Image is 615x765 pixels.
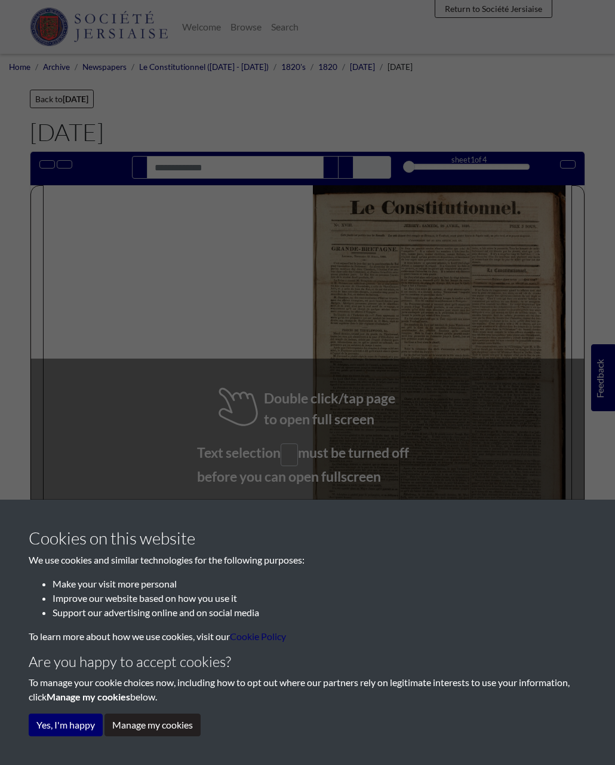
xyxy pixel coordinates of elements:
[53,591,586,605] li: Improve our website based on how you use it
[29,653,586,671] h4: Are you happy to accept cookies?
[47,691,130,702] strong: Manage my cookies
[29,528,586,549] h3: Cookies on this website
[104,714,201,736] button: Manage my cookies
[29,629,586,644] p: To learn more about how we use cookies, visit our
[29,714,103,736] button: Yes, I'm happy
[29,553,586,567] p: We use cookies and similar technologies for the following purposes:
[230,631,286,642] a: learn more about cookies
[29,675,586,704] p: To manage your cookie choices now, including how to opt out where our partners rely on legitimate...
[53,605,586,620] li: Support our advertising online and on social media
[53,577,586,591] li: Make your visit more personal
